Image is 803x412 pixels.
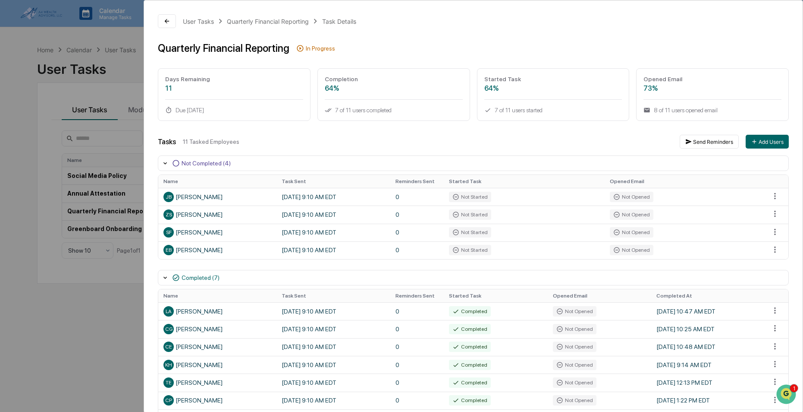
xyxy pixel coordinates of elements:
[17,118,24,125] img: 1746055101610-c473b297-6a78-478c-a979-82029cc54cd1
[39,75,119,82] div: We're available if you need us!
[63,154,69,161] div: 🗄️
[71,153,107,162] span: Attestations
[158,138,176,146] div: Tasks
[165,362,172,368] span: KH
[5,166,58,182] a: 🔎Data Lookup
[276,224,390,241] td: [DATE] 9:10 AM EDT
[322,18,356,25] div: Task Details
[553,306,596,317] div: Not Opened
[553,342,596,352] div: Not Opened
[651,374,765,391] td: [DATE] 12:13 PM EDT
[449,209,491,220] div: Not Started
[390,320,444,338] td: 0
[163,377,271,388] div: [PERSON_NAME]
[166,194,172,200] span: JB
[651,356,765,374] td: [DATE] 9:14 AM EDT
[553,395,596,406] div: Not Opened
[484,76,622,82] div: Started Task
[553,324,596,334] div: Not Opened
[165,397,172,403] span: CP
[76,117,97,124] span: 1:49 PM
[449,245,491,255] div: Not Started
[9,18,157,32] p: How can we help?
[165,326,173,332] span: CG
[158,42,289,54] div: Quarterly Financial Reporting
[166,380,172,386] span: TE
[553,360,596,370] div: Not Opened
[325,107,463,114] div: 7 of 11 users completed
[390,374,444,391] td: 0
[165,84,303,92] div: 11
[39,66,141,75] div: Start new chat
[86,191,104,197] span: Pylon
[643,76,781,82] div: Opened Email
[163,395,271,406] div: [PERSON_NAME]
[746,135,789,149] button: Add Users
[276,356,390,374] td: [DATE] 9:10 AM EDT
[276,188,390,206] td: [DATE] 9:10 AM EDT
[449,342,491,352] div: Completed
[147,69,157,79] button: Start new chat
[276,320,390,338] td: [DATE] 9:10 AM EDT
[390,338,444,356] td: 0
[390,188,444,206] td: 0
[163,192,271,202] div: [PERSON_NAME]
[183,138,673,145] div: 11 Tasked Employees
[610,192,653,202] div: Not Opened
[9,96,58,103] div: Past conversations
[390,302,444,320] td: 0
[166,247,172,253] span: EB
[163,209,271,220] div: [PERSON_NAME]
[449,192,491,202] div: Not Started
[182,274,220,281] div: Completed (7)
[163,324,271,334] div: [PERSON_NAME]
[444,289,547,302] th: Started Task
[680,135,739,149] button: Send Reminders
[449,324,491,334] div: Completed
[651,289,765,302] th: Completed At
[158,289,276,302] th: Name
[276,241,390,259] td: [DATE] 9:10 AM EDT
[651,338,765,356] td: [DATE] 10:48 AM EDT
[165,344,172,350] span: CE
[449,360,491,370] div: Completed
[325,84,463,92] div: 64%
[163,306,271,317] div: [PERSON_NAME]
[449,377,491,388] div: Completed
[276,175,390,188] th: Task Sent
[5,150,59,165] a: 🖐️Preclearance
[610,245,653,255] div: Not Opened
[444,175,604,188] th: Started Task
[643,84,781,92] div: 73%
[276,302,390,320] td: [DATE] 9:10 AM EDT
[449,227,491,238] div: Not Started
[166,229,172,235] span: SF
[306,45,335,52] div: In Progress
[553,377,596,388] div: Not Opened
[61,190,104,197] a: Powered byPylon
[276,289,390,302] th: Task Sent
[166,308,172,314] span: LA
[390,392,444,409] td: 0
[484,107,622,114] div: 7 of 11 users started
[651,302,765,320] td: [DATE] 10:47 AM EDT
[605,175,765,188] th: Opened Email
[390,241,444,259] td: 0
[183,18,214,25] div: User Tasks
[651,392,765,409] td: [DATE] 1:22 PM EDT
[18,66,34,82] img: 8933085812038_c878075ebb4cc5468115_72.jpg
[72,117,75,124] span: •
[775,383,799,407] iframe: Open customer support
[9,154,16,161] div: 🖐️
[390,175,444,188] th: Reminders Sent
[165,107,303,114] div: Due [DATE]
[9,66,24,82] img: 1746055101610-c473b297-6a78-478c-a979-82029cc54cd1
[449,306,491,317] div: Completed
[643,107,781,114] div: 8 of 11 users opened email
[651,320,765,338] td: [DATE] 10:25 AM EDT
[390,356,444,374] td: 0
[484,84,622,92] div: 64%
[9,171,16,177] div: 🔎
